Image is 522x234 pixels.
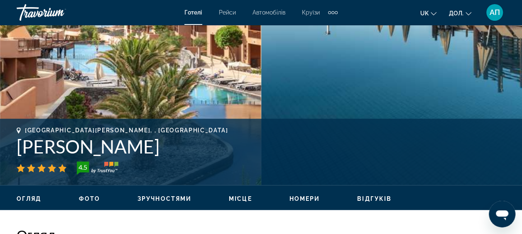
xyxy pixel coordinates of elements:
[77,161,118,175] img: TrustYou guest rating badge
[449,7,471,19] button: Змінити валюту
[328,6,338,19] button: Додаткові елементи навігації
[420,10,429,17] span: uk
[137,195,191,202] button: Зручностями
[252,9,285,16] a: Автомобілів
[449,10,463,17] span: дол.
[184,9,202,16] a: Готелі
[25,127,228,134] span: [GEOGRAPHIC_DATA][PERSON_NAME], , [GEOGRAPHIC_DATA]
[302,9,320,16] a: Круїзи
[74,162,91,172] div: 4.5
[219,9,236,16] a: Рейси
[490,8,500,17] span: АП
[357,195,392,202] button: Відгуків
[17,2,100,23] a: Траворіум
[229,195,252,202] button: Мі́сце
[484,4,505,21] button: Меню користувача
[289,195,320,202] button: Номери
[489,201,515,227] iframe: Schaltfläche zum Öffnen des Messaging-Fensters
[79,195,100,202] button: Фото
[17,136,505,157] h1: [PERSON_NAME]
[420,7,436,19] button: Змінити мову
[17,195,42,202] button: Огляд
